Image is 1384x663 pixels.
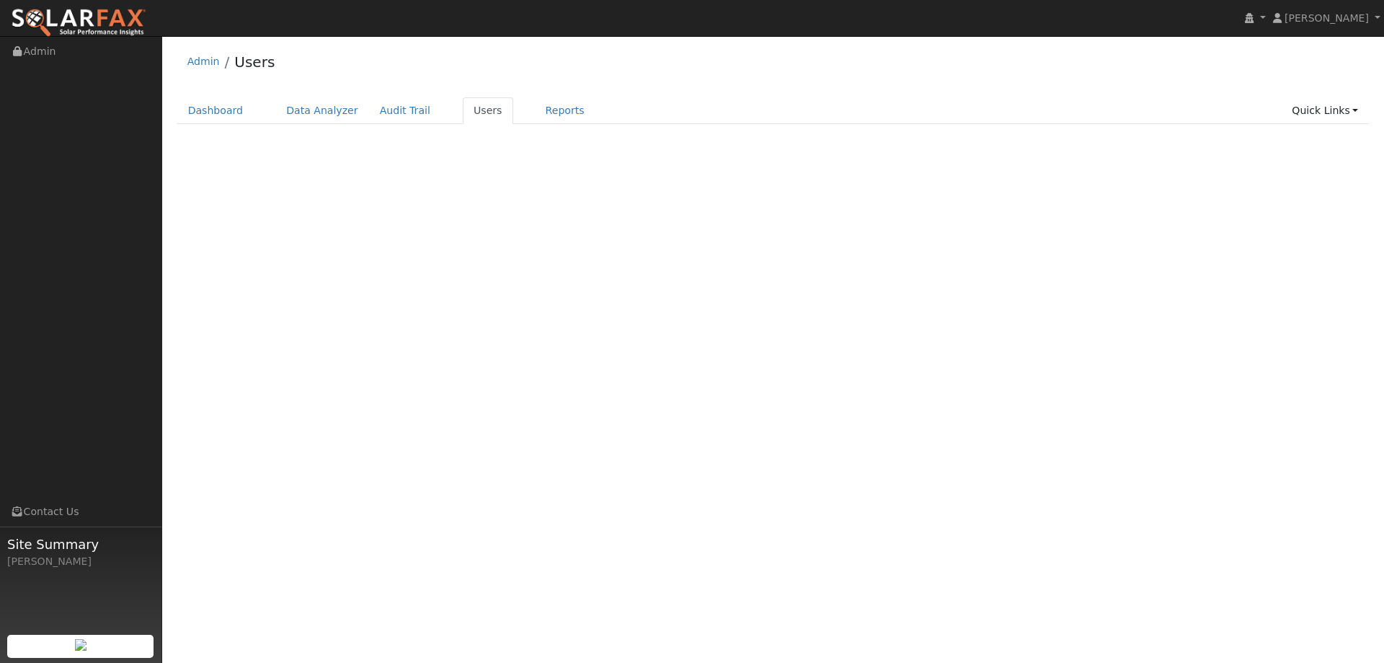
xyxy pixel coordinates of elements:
a: Quick Links [1281,97,1369,124]
div: [PERSON_NAME] [7,554,154,569]
img: SolarFax [11,8,146,38]
span: [PERSON_NAME] [1285,12,1369,24]
a: Reports [535,97,595,124]
a: Dashboard [177,97,254,124]
a: Audit Trail [369,97,441,124]
a: Data Analyzer [275,97,369,124]
img: retrieve [75,639,86,651]
a: Admin [187,56,220,67]
a: Users [463,97,513,124]
a: Users [234,53,275,71]
span: Site Summary [7,535,154,554]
